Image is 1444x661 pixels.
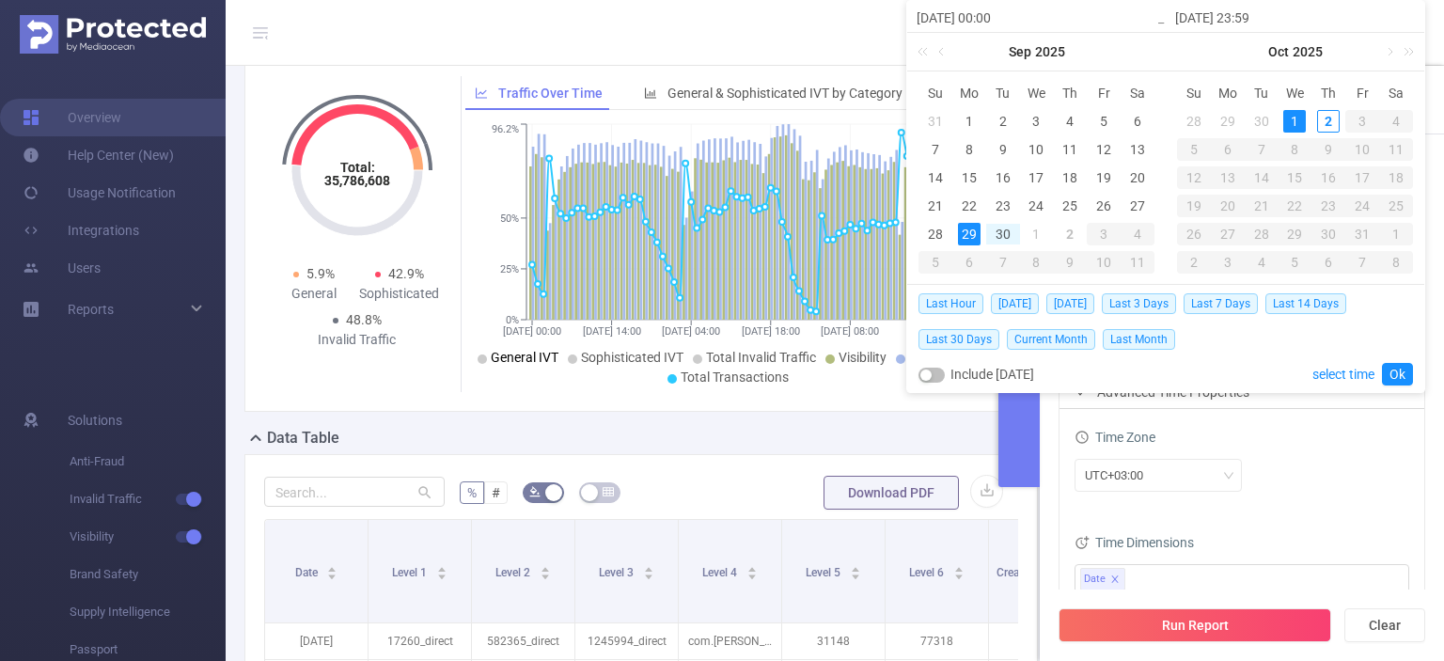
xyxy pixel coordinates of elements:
div: 25 [1059,195,1081,217]
div: 12 [1092,138,1115,161]
a: Integrations [23,212,139,249]
span: Solutions [68,401,122,439]
td: October 25, 2025 [1379,192,1413,220]
button: Clear [1344,608,1425,642]
span: We [1020,85,1054,102]
tspan: [DATE] 04:00 [662,325,720,338]
td: October 11, 2025 [1379,135,1413,164]
button: Run Report [1059,608,1331,642]
div: 23 [1311,195,1345,217]
td: October 31, 2025 [1345,220,1379,248]
td: October 10, 2025 [1345,135,1379,164]
div: 30 [1250,110,1273,133]
td: October 28, 2025 [1245,220,1279,248]
div: 8 [1020,251,1054,274]
a: Reports [68,291,114,328]
input: Start date [917,7,1156,29]
div: 9 [992,138,1014,161]
div: 2 [1317,110,1340,133]
td: September 2, 2025 [986,107,1020,135]
a: Previous month (PageUp) [934,33,951,71]
td: September 7, 2025 [918,135,952,164]
span: Creative Type [997,566,1067,579]
th: Wed [1020,79,1054,107]
td: November 7, 2025 [1345,248,1379,276]
td: October 30, 2025 [1311,220,1345,248]
td: September 21, 2025 [918,192,952,220]
span: Tu [986,85,1020,102]
div: 13 [1211,166,1245,189]
th: Fri [1087,79,1121,107]
img: Protected Media [20,15,206,54]
i: icon: caret-up [643,564,653,570]
div: 6 [1126,110,1149,133]
span: Last 14 Days [1265,293,1346,314]
div: 16 [1311,166,1345,189]
div: 31 [924,110,947,133]
td: October 29, 2025 [1279,220,1312,248]
td: October 27, 2025 [1211,220,1245,248]
td: September 23, 2025 [986,192,1020,220]
td: November 1, 2025 [1379,220,1413,248]
td: September 26, 2025 [1087,192,1121,220]
div: Invalid Traffic [314,330,400,350]
td: October 23, 2025 [1311,192,1345,220]
td: November 5, 2025 [1279,248,1312,276]
span: [DATE] [991,293,1039,314]
div: 28 [1183,110,1205,133]
input: filter select [1129,568,1132,590]
td: September 30, 2025 [986,220,1020,248]
div: 1 [1283,110,1306,133]
div: 15 [958,166,981,189]
td: September 27, 2025 [1121,192,1154,220]
span: Fr [1087,85,1121,102]
div: 26 [1177,223,1211,245]
th: Fri [1345,79,1379,107]
td: November 2, 2025 [1177,248,1211,276]
span: Last 7 Days [1184,293,1258,314]
a: Oct [1266,33,1291,71]
span: # [492,485,500,500]
td: October 16, 2025 [1311,164,1345,192]
span: We [1279,85,1312,102]
span: Last 3 Days [1102,293,1176,314]
span: Supply Intelligence [70,593,226,631]
td: October 26, 2025 [1177,220,1211,248]
div: 16 [992,166,1014,189]
div: 19 [1177,195,1211,217]
td: October 15, 2025 [1279,164,1312,192]
td: October 2, 2025 [1311,107,1345,135]
span: Level 6 [909,566,947,579]
div: 9 [1311,138,1345,161]
span: Total Transactions [681,370,789,385]
td: September 15, 2025 [952,164,986,192]
div: 17 [1345,166,1379,189]
a: 2025 [1033,33,1067,71]
td: September 1, 2025 [952,107,986,135]
div: 23 [992,195,1014,217]
th: Mon [1211,79,1245,107]
span: Last Month [1103,329,1175,350]
div: 6 [1311,251,1345,274]
th: Sun [1177,79,1211,107]
td: September 19, 2025 [1087,164,1121,192]
input: Search... [264,477,445,507]
td: October 1, 2025 [1020,220,1054,248]
th: Mon [952,79,986,107]
div: 5 [1092,110,1115,133]
div: Sort [953,564,965,575]
td: September 11, 2025 [1053,135,1087,164]
tspan: [DATE] 00:00 [503,325,561,338]
div: 11 [1121,251,1154,274]
div: 13 [1126,138,1149,161]
div: 4 [1379,110,1413,133]
td: September 28, 2025 [918,220,952,248]
tspan: [DATE] 14:00 [582,325,640,338]
td: September 29, 2025 [952,220,986,248]
span: Su [1177,85,1211,102]
span: 5.9% [306,266,335,281]
td: October 17, 2025 [1345,164,1379,192]
tspan: [DATE] 18:00 [741,325,799,338]
span: Level 3 [599,566,636,579]
div: 15 [1279,166,1312,189]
